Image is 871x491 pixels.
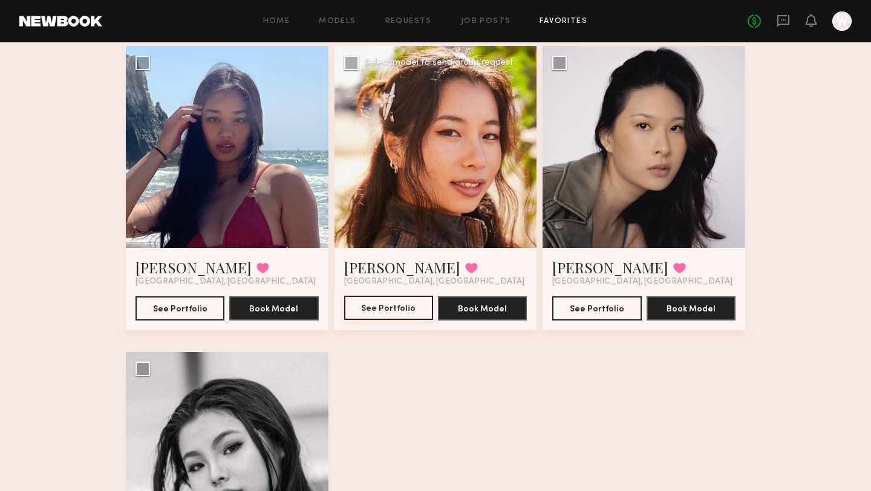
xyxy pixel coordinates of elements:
[344,258,460,277] a: [PERSON_NAME]
[263,18,290,25] a: Home
[344,296,433,320] a: See Portfolio
[344,296,433,320] button: See Portfolio
[135,296,224,320] button: See Portfolio
[438,296,527,320] button: Book Model
[438,303,527,313] a: Book Model
[229,303,318,313] a: Book Model
[552,277,732,287] span: [GEOGRAPHIC_DATA], [GEOGRAPHIC_DATA]
[135,277,316,287] span: [GEOGRAPHIC_DATA], [GEOGRAPHIC_DATA]
[540,18,587,25] a: Favorites
[344,277,524,287] span: [GEOGRAPHIC_DATA], [GEOGRAPHIC_DATA]
[832,11,852,31] a: W
[135,258,252,277] a: [PERSON_NAME]
[552,258,668,277] a: [PERSON_NAME]
[461,18,511,25] a: Job Posts
[647,303,736,313] a: Book Model
[229,296,318,320] button: Book Model
[552,296,641,320] button: See Portfolio
[365,59,514,67] div: Select model to send group request
[319,18,356,25] a: Models
[385,18,432,25] a: Requests
[647,296,736,320] button: Book Model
